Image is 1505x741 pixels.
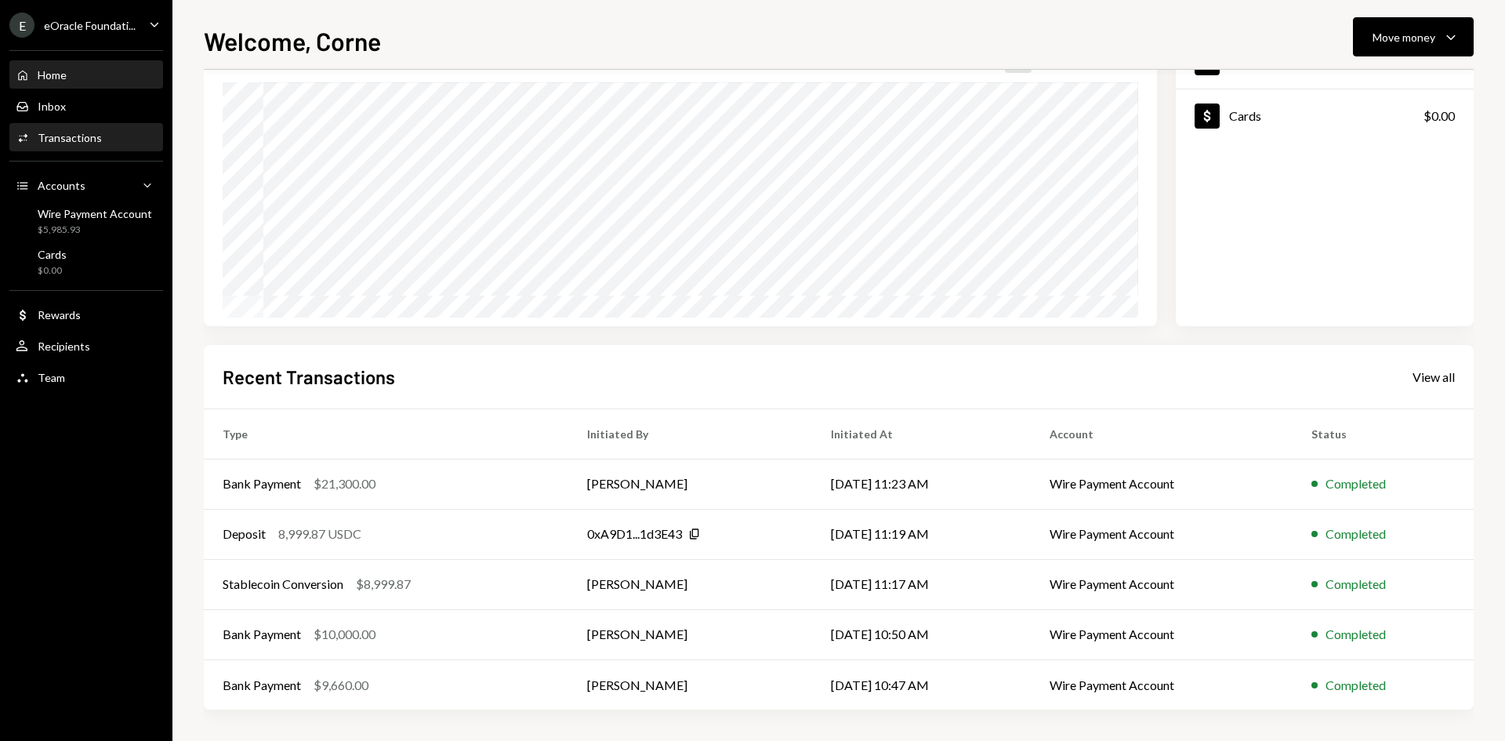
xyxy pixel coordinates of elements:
td: [DATE] 11:23 AM [812,459,1031,509]
div: Completed [1325,676,1386,695]
div: Cards [1229,108,1261,123]
a: Cards$0.00 [9,243,163,281]
div: $5,985.93 [38,223,152,237]
h2: Recent Transactions [223,364,395,390]
td: [DATE] 11:17 AM [812,559,1031,609]
div: Recipients [38,340,90,353]
td: Wire Payment Account [1031,559,1293,609]
td: [DATE] 10:50 AM [812,609,1031,659]
a: Home [9,60,163,89]
div: Deposit [223,525,266,543]
a: Rewards [9,300,163,329]
div: Accounts [38,179,85,192]
a: Recipients [9,332,163,360]
td: [DATE] 10:47 AM [812,659,1031,710]
td: [PERSON_NAME] [568,559,812,609]
div: Transactions [38,131,102,144]
td: [PERSON_NAME] [568,659,812,710]
div: Wire Payment Account [38,207,152,220]
th: Account [1031,409,1293,459]
div: $8,999.87 [356,575,411,594]
div: Home [38,68,67,82]
div: Team [38,371,65,384]
td: [PERSON_NAME] [568,459,812,509]
div: $21,300.00 [314,474,375,493]
div: Cards [38,248,67,261]
div: $9,660.00 [314,676,368,695]
th: Type [204,409,568,459]
div: Inbox [38,100,66,113]
div: Stablecoin Conversion [223,575,343,594]
td: Wire Payment Account [1031,459,1293,509]
h1: Welcome, Corne [204,25,381,56]
a: Wire Payment Account$5,985.93 [9,202,163,240]
div: Move money [1373,29,1435,45]
div: $0.00 [38,264,67,278]
a: Team [9,363,163,391]
button: Move money [1353,17,1474,56]
a: Inbox [9,92,163,120]
td: [PERSON_NAME] [568,609,812,659]
th: Initiated At [812,409,1031,459]
a: Accounts [9,171,163,199]
div: Bank Payment [223,474,301,493]
div: eOracle Foundati... [44,19,136,32]
td: Wire Payment Account [1031,609,1293,659]
div: Rewards [38,308,81,321]
th: Initiated By [568,409,812,459]
td: [DATE] 11:19 AM [812,509,1031,559]
div: Bank Payment [223,625,301,644]
div: Completed [1325,625,1386,644]
div: Completed [1325,474,1386,493]
td: Wire Payment Account [1031,509,1293,559]
a: Transactions [9,123,163,151]
div: Completed [1325,525,1386,543]
div: 0xA9D1...1d3E43 [587,525,682,543]
a: Cards$0.00 [1176,89,1474,142]
div: $10,000.00 [314,625,375,644]
div: E [9,13,34,38]
div: $0.00 [1423,107,1455,125]
a: View all [1413,368,1455,385]
div: Bank Payment [223,676,301,695]
div: 8,999.87 USDC [278,525,361,543]
div: View all [1413,369,1455,385]
td: Wire Payment Account [1031,659,1293,710]
th: Status [1293,409,1474,459]
div: Completed [1325,575,1386,594]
